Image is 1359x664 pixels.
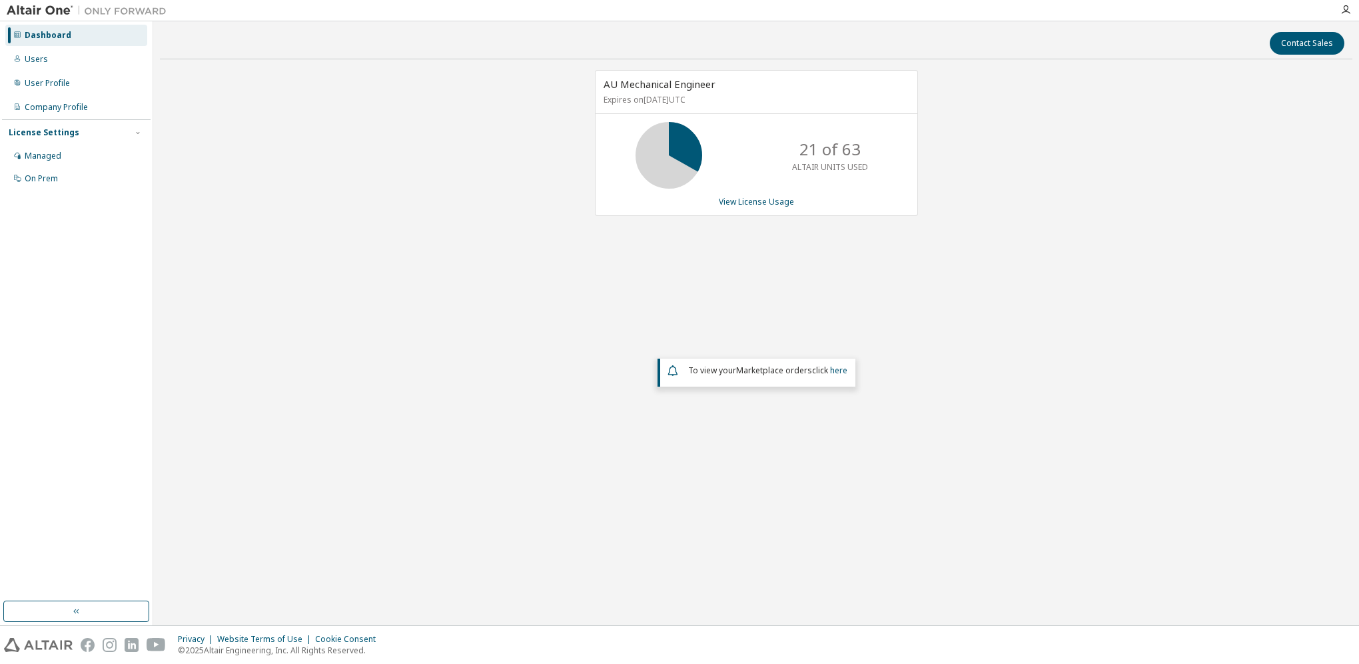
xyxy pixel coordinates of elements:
[25,102,88,113] div: Company Profile
[9,127,79,138] div: License Settings
[103,638,117,652] img: instagram.svg
[604,77,715,91] span: AU Mechanical Engineer
[604,94,906,105] p: Expires on [DATE] UTC
[830,365,847,376] a: here
[178,645,384,656] p: © 2025 Altair Engineering, Inc. All Rights Reserved.
[4,638,73,652] img: altair_logo.svg
[792,161,868,173] p: ALTAIR UNITS USED
[7,4,173,17] img: Altair One
[125,638,139,652] img: linkedin.svg
[25,78,70,89] div: User Profile
[25,151,61,161] div: Managed
[315,634,384,645] div: Cookie Consent
[25,30,71,41] div: Dashboard
[217,634,315,645] div: Website Terms of Use
[719,196,794,207] a: View License Usage
[1270,32,1344,55] button: Contact Sales
[688,365,847,376] span: To view your click
[178,634,217,645] div: Privacy
[25,54,48,65] div: Users
[736,365,812,376] em: Marketplace orders
[25,173,58,184] div: On Prem
[799,138,861,161] p: 21 of 63
[81,638,95,652] img: facebook.svg
[147,638,166,652] img: youtube.svg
